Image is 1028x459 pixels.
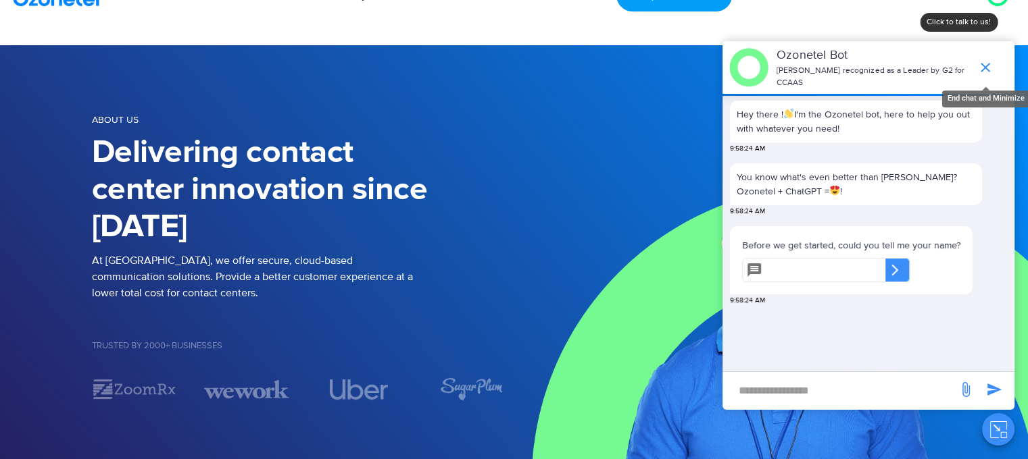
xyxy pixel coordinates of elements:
span: send message [952,376,979,403]
span: send message [981,376,1008,403]
div: new-msg-input [729,379,951,403]
p: Ozonetel Bot [777,47,971,65]
p: Before we get started, could you tell me your name? [742,238,960,252]
p: At [GEOGRAPHIC_DATA], we offer secure, cloud-based communication solutions. Provide a better cust... [92,252,514,301]
span: 9:58:24 AM [730,144,765,154]
button: Close chat [982,413,1014,446]
p: [PERSON_NAME] recognized as a Leader by G2 for CCAAS [777,65,971,89]
img: 👋 [784,109,793,118]
div: 4 / 7 [316,379,401,400]
span: end chat or minimize [972,54,999,81]
h1: Delivering contact center innovation since [DATE] [92,134,514,246]
img: wework [204,377,289,401]
span: About us [92,114,139,126]
img: 😍 [830,186,839,195]
p: You know what's even better than [PERSON_NAME]? Ozonetel + ChatGPT = ! [737,170,975,198]
img: sugarplum [439,377,503,401]
div: 5 / 7 [429,377,514,401]
img: uber [330,379,389,400]
p: Hey there ! I'm the Ozonetel bot, here to help you out with whatever you need! [737,107,975,136]
div: Image Carousel [92,377,514,401]
div: 2 / 7 [92,377,177,401]
span: 9:58:24 AM [730,207,765,217]
img: zoomrx [92,377,177,401]
img: header [729,48,768,87]
span: 9:58:24 AM [730,296,765,306]
h5: Trusted by 2000+ Businesses [92,342,514,350]
div: 3 / 7 [204,377,289,401]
